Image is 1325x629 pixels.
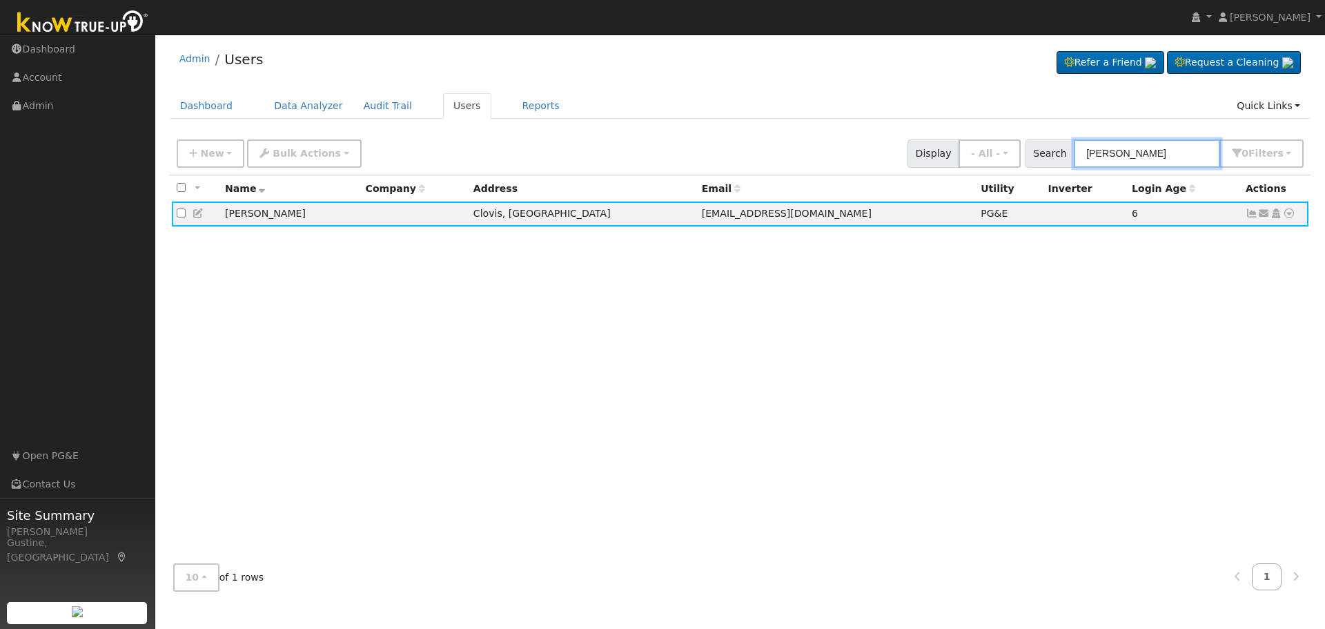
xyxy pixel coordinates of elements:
[469,202,697,227] td: Clovis, [GEOGRAPHIC_DATA]
[1282,57,1293,68] img: retrieve
[353,93,422,119] a: Audit Trail
[7,506,148,525] span: Site Summary
[173,563,219,592] button: 10
[7,536,148,565] div: Gustine, [GEOGRAPHIC_DATA]
[220,202,361,227] td: [PERSON_NAME]
[173,563,264,592] span: of 1 rows
[702,208,872,219] span: [EMAIL_ADDRESS][DOMAIN_NAME]
[224,51,263,68] a: Users
[1057,51,1164,75] a: Refer a Friend
[907,139,959,168] span: Display
[473,182,692,196] div: Address
[1283,206,1295,221] a: Other actions
[1074,139,1220,168] input: Search
[247,139,361,168] button: Bulk Actions
[179,53,210,64] a: Admin
[1145,57,1156,68] img: retrieve
[702,183,740,194] span: Email
[7,525,148,539] div: [PERSON_NAME]
[193,208,205,219] a: Edit User
[273,148,341,159] span: Bulk Actions
[1219,139,1304,168] button: 0Filters
[512,93,570,119] a: Reports
[1025,139,1074,168] span: Search
[116,552,128,563] a: Map
[1252,563,1282,590] a: 1
[1248,148,1284,159] span: Filter
[443,93,491,119] a: Users
[225,183,266,194] span: Name
[10,8,155,39] img: Know True-Up
[1277,148,1283,159] span: s
[264,93,353,119] a: Data Analyzer
[186,572,199,583] span: 10
[1167,51,1301,75] a: Request a Cleaning
[1246,182,1304,196] div: Actions
[1132,208,1138,219] span: 09/09/2025 12:03:12 AM
[170,93,244,119] a: Dashboard
[366,183,425,194] span: Company name
[1230,12,1311,23] span: [PERSON_NAME]
[1226,93,1311,119] a: Quick Links
[1132,183,1195,194] span: Days since last login
[1270,208,1282,219] a: Login As
[72,606,83,617] img: retrieve
[177,139,245,168] button: New
[200,148,224,159] span: New
[1048,182,1122,196] div: Inverter
[1258,206,1270,221] a: derekboucher@thebouchergroup.com
[981,182,1038,196] div: Utility
[981,208,1008,219] span: PG&E
[959,139,1021,168] button: - All -
[1246,208,1258,219] a: Show Graph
